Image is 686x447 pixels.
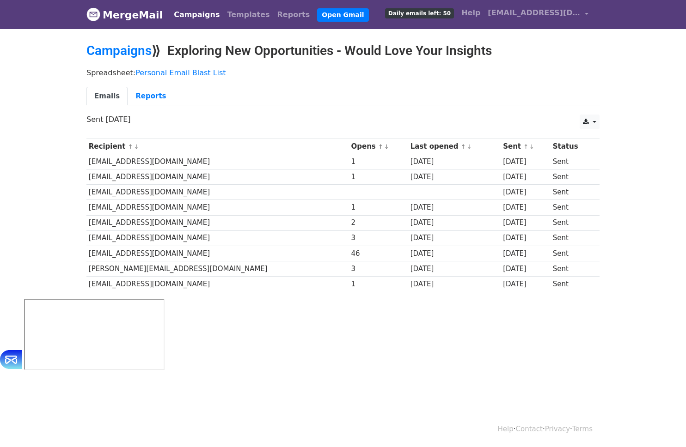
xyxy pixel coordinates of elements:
[86,261,349,276] td: [PERSON_NAME][EMAIL_ADDRESS][DOMAIN_NAME]
[349,139,408,154] th: Opens
[410,279,499,290] div: [DATE]
[408,139,501,154] th: Last opened
[410,217,499,228] div: [DATE]
[551,246,593,261] td: Sent
[410,233,499,243] div: [DATE]
[128,143,133,150] a: ↑
[351,279,406,290] div: 1
[466,143,472,150] a: ↓
[545,425,570,433] a: Privacy
[551,139,593,154] th: Status
[503,217,548,228] div: [DATE]
[516,425,543,433] a: Contact
[503,202,548,213] div: [DATE]
[134,143,139,150] a: ↓
[461,143,466,150] a: ↑
[86,68,600,78] p: Spreadsheet:
[551,169,593,185] td: Sent
[317,8,368,22] a: Open Gmail
[351,233,406,243] div: 3
[86,115,600,124] p: Sent [DATE]
[385,8,454,18] span: Daily emails left: 50
[351,172,406,182] div: 1
[86,5,163,24] a: MergeMail
[503,264,548,274] div: [DATE]
[135,68,226,77] a: Personal Email Blast List
[351,202,406,213] div: 1
[551,154,593,169] td: Sent
[381,4,458,22] a: Daily emails left: 50
[86,139,349,154] th: Recipient
[410,157,499,167] div: [DATE]
[170,6,223,24] a: Campaigns
[86,230,349,246] td: [EMAIL_ADDRESS][DOMAIN_NAME]
[551,276,593,291] td: Sent
[458,4,484,22] a: Help
[410,264,499,274] div: [DATE]
[378,143,383,150] a: ↑
[86,154,349,169] td: [EMAIL_ADDRESS][DOMAIN_NAME]
[384,143,389,150] a: ↓
[351,157,406,167] div: 1
[484,4,592,25] a: [EMAIL_ADDRESS][DOMAIN_NAME]
[274,6,314,24] a: Reports
[86,200,349,215] td: [EMAIL_ADDRESS][DOMAIN_NAME]
[86,185,349,200] td: [EMAIL_ADDRESS][DOMAIN_NAME]
[572,425,593,433] a: Terms
[410,172,499,182] div: [DATE]
[223,6,273,24] a: Templates
[351,248,406,259] div: 46
[551,185,593,200] td: Sent
[410,248,499,259] div: [DATE]
[551,261,593,276] td: Sent
[503,279,548,290] div: [DATE]
[551,215,593,230] td: Sent
[503,248,548,259] div: [DATE]
[351,264,406,274] div: 3
[503,187,548,198] div: [DATE]
[351,217,406,228] div: 2
[410,202,499,213] div: [DATE]
[501,139,551,154] th: Sent
[86,215,349,230] td: [EMAIL_ADDRESS][DOMAIN_NAME]
[86,169,349,185] td: [EMAIL_ADDRESS][DOMAIN_NAME]
[86,43,600,59] h2: ⟫ Exploring New Opportunities - Would Love Your Insights
[529,143,534,150] a: ↓
[503,233,548,243] div: [DATE]
[86,246,349,261] td: [EMAIL_ADDRESS][DOMAIN_NAME]
[86,276,349,291] td: [EMAIL_ADDRESS][DOMAIN_NAME]
[551,200,593,215] td: Sent
[498,425,514,433] a: Help
[86,7,100,21] img: MergeMail logo
[503,172,548,182] div: [DATE]
[128,87,174,106] a: Reports
[86,43,152,58] a: Campaigns
[503,157,548,167] div: [DATE]
[523,143,528,150] a: ↑
[551,230,593,246] td: Sent
[488,7,580,18] span: [EMAIL_ADDRESS][DOMAIN_NAME]
[86,87,128,106] a: Emails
